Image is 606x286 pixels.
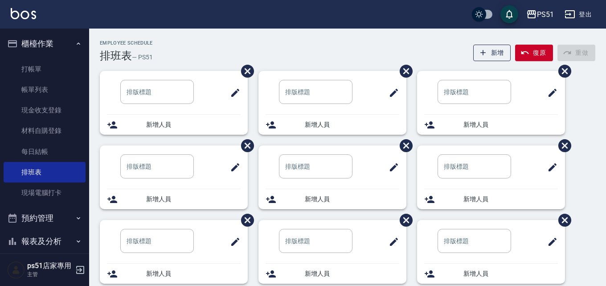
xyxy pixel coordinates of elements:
div: 新增人員 [417,264,565,284]
span: 刪除班表 [552,58,573,84]
a: 材料自購登錄 [4,120,86,141]
input: 排版標題 [438,154,511,178]
span: 新增人員 [305,269,399,278]
input: 排版標題 [120,229,194,253]
input: 排版標題 [279,80,352,104]
div: PS51 [537,9,554,20]
span: 刪除班表 [552,207,573,233]
span: 新增人員 [146,269,241,278]
span: 修改班表的標題 [383,82,399,104]
span: 修改班表的標題 [542,231,558,253]
a: 現金收支登錄 [4,100,86,120]
a: 打帳單 [4,59,86,79]
span: 修改班表的標題 [225,82,241,104]
span: 修改班表的標題 [225,231,241,253]
a: 帳單列表 [4,79,86,100]
button: 報表及分析 [4,230,86,253]
span: 刪除班表 [234,207,255,233]
input: 排版標題 [120,80,194,104]
span: 新增人員 [463,120,558,129]
span: 新增人員 [463,269,558,278]
div: 新增人員 [258,264,406,284]
span: 新增人員 [305,195,399,204]
span: 刪除班表 [393,207,414,233]
button: 客戶管理 [4,253,86,276]
span: 新增人員 [146,120,241,129]
span: 修改班表的標題 [383,231,399,253]
div: 新增人員 [417,115,565,135]
span: 新增人員 [463,195,558,204]
span: 刪除班表 [393,133,414,159]
button: 預約管理 [4,207,86,230]
input: 排版標題 [438,229,511,253]
img: Person [7,261,25,279]
button: PS51 [523,5,557,24]
span: 修改班表的標題 [383,157,399,178]
input: 排版標題 [279,154,352,178]
button: 新增 [473,45,511,61]
h3: 排班表 [100,50,132,62]
div: 新增人員 [417,189,565,209]
span: 新增人員 [146,195,241,204]
a: 現場電腦打卡 [4,182,86,203]
button: 復原 [515,45,553,61]
input: 排版標題 [120,154,194,178]
h2: Employee Schedule [100,40,153,46]
button: 櫃檯作業 [4,32,86,55]
input: 排版標題 [438,80,511,104]
input: 排版標題 [279,229,352,253]
img: Logo [11,8,36,19]
span: 刪除班表 [234,58,255,84]
div: 新增人員 [258,189,406,209]
button: save [500,5,518,23]
span: 刪除班表 [234,133,255,159]
p: 主管 [27,270,73,278]
span: 修改班表的標題 [225,157,241,178]
span: 刪除班表 [393,58,414,84]
h5: ps51店家專用 [27,261,73,270]
a: 每日結帳 [4,141,86,162]
div: 新增人員 [100,115,248,135]
span: 修改班表的標題 [542,82,558,104]
div: 新增人員 [100,264,248,284]
span: 刪除班表 [552,133,573,159]
a: 排班表 [4,162,86,182]
div: 新增人員 [100,189,248,209]
div: 新增人員 [258,115,406,135]
span: 修改班表的標題 [542,157,558,178]
h6: — PS51 [132,53,153,62]
span: 新增人員 [305,120,399,129]
button: 登出 [561,6,595,23]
